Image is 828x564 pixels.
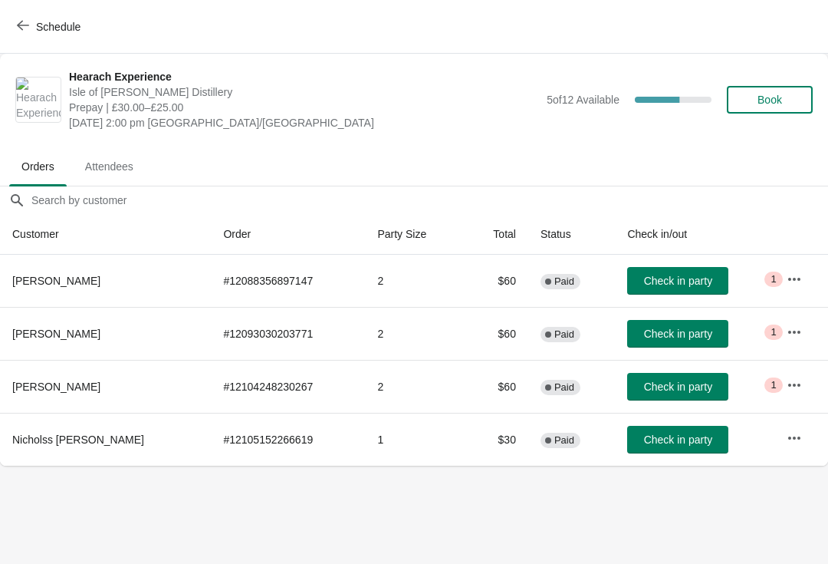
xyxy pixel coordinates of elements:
[465,307,528,360] td: $60
[16,78,61,122] img: Hearach Experience
[770,379,776,391] span: 1
[547,94,619,106] span: 5 of 12 Available
[69,100,539,115] span: Prepay | £30.00–£25.00
[627,426,728,454] button: Check in party
[644,275,712,287] span: Check in party
[644,434,712,446] span: Check in party
[727,86,813,114] button: Book
[554,328,574,341] span: Paid
[757,94,782,106] span: Book
[365,360,464,413] td: 2
[770,326,776,338] span: 1
[465,214,528,255] th: Total
[31,186,828,214] input: Search by customer
[36,21,80,33] span: Schedule
[770,273,776,285] span: 1
[73,153,146,180] span: Attendees
[465,413,528,466] td: $30
[12,381,100,393] span: [PERSON_NAME]
[211,307,365,360] td: # 12093030203771
[211,214,365,255] th: Order
[365,214,464,255] th: Party Size
[12,275,100,287] span: [PERSON_NAME]
[528,214,615,255] th: Status
[365,255,464,307] td: 2
[627,267,728,295] button: Check in party
[12,328,100,340] span: [PERSON_NAME]
[615,214,774,255] th: Check in/out
[211,413,365,466] td: # 12105152266619
[627,320,728,348] button: Check in party
[8,13,93,41] button: Schedule
[465,360,528,413] td: $60
[365,307,464,360] td: 2
[465,255,528,307] td: $60
[69,69,539,84] span: Hearach Experience
[554,381,574,394] span: Paid
[211,360,365,413] td: # 12104248230267
[9,153,67,180] span: Orders
[554,434,574,447] span: Paid
[211,255,365,307] td: # 12088356897147
[69,115,539,130] span: [DATE] 2:00 pm [GEOGRAPHIC_DATA]/[GEOGRAPHIC_DATA]
[644,381,712,393] span: Check in party
[69,84,539,100] span: Isle of [PERSON_NAME] Distillery
[365,413,464,466] td: 1
[644,328,712,340] span: Check in party
[12,434,144,446] span: Nicholss [PERSON_NAME]
[554,275,574,288] span: Paid
[627,373,728,401] button: Check in party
